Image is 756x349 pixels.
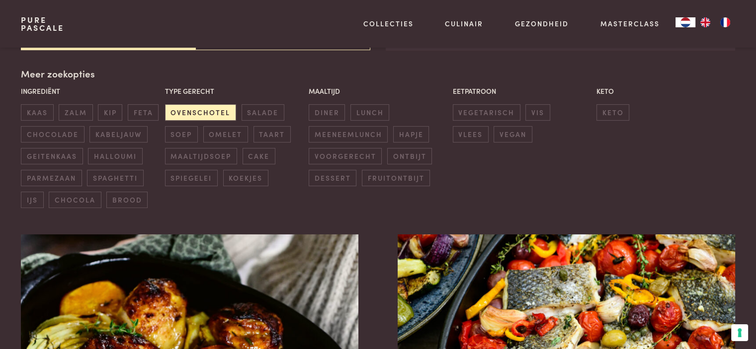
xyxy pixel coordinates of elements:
[525,104,550,121] span: vis
[309,126,388,142] span: meeneemlunch
[363,18,414,29] a: Collecties
[106,192,148,208] span: brood
[453,104,520,121] span: vegetarisch
[21,86,160,96] p: Ingrediënt
[350,104,389,121] span: lunch
[309,86,447,96] p: Maaltijd
[128,104,159,121] span: feta
[675,17,695,27] a: NL
[243,148,275,164] span: cake
[715,17,735,27] a: FR
[165,126,198,142] span: soep
[675,17,695,27] div: Language
[165,148,237,164] span: maaltijdsoep
[165,104,236,121] span: ovenschotel
[242,104,284,121] span: salade
[494,126,532,142] span: vegan
[695,17,735,27] ul: Language list
[89,126,147,142] span: kabeljauw
[87,170,143,186] span: spaghetti
[309,104,345,121] span: diner
[600,18,660,29] a: Masterclass
[515,18,569,29] a: Gezondheid
[21,148,83,164] span: geitenkaas
[21,104,53,121] span: kaas
[98,104,122,121] span: kip
[203,126,248,142] span: omelet
[362,170,430,186] span: fruitontbijt
[21,192,43,208] span: ijs
[21,170,82,186] span: parmezaan
[309,148,382,164] span: voorgerecht
[387,148,432,164] span: ontbijt
[253,126,291,142] span: taart
[596,104,629,121] span: keto
[88,148,142,164] span: halloumi
[695,17,715,27] a: EN
[731,324,748,341] button: Uw voorkeuren voor toestemming voor trackingtechnologieën
[453,86,591,96] p: Eetpatroon
[309,170,356,186] span: dessert
[59,104,92,121] span: zalm
[453,126,489,142] span: vlees
[21,16,64,32] a: PurePascale
[393,126,429,142] span: hapje
[596,86,735,96] p: Keto
[223,170,268,186] span: koekjes
[445,18,483,29] a: Culinair
[675,17,735,27] aside: Language selected: Nederlands
[21,126,84,142] span: chocolade
[49,192,101,208] span: chocola
[165,170,218,186] span: spiegelei
[165,86,304,96] p: Type gerecht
